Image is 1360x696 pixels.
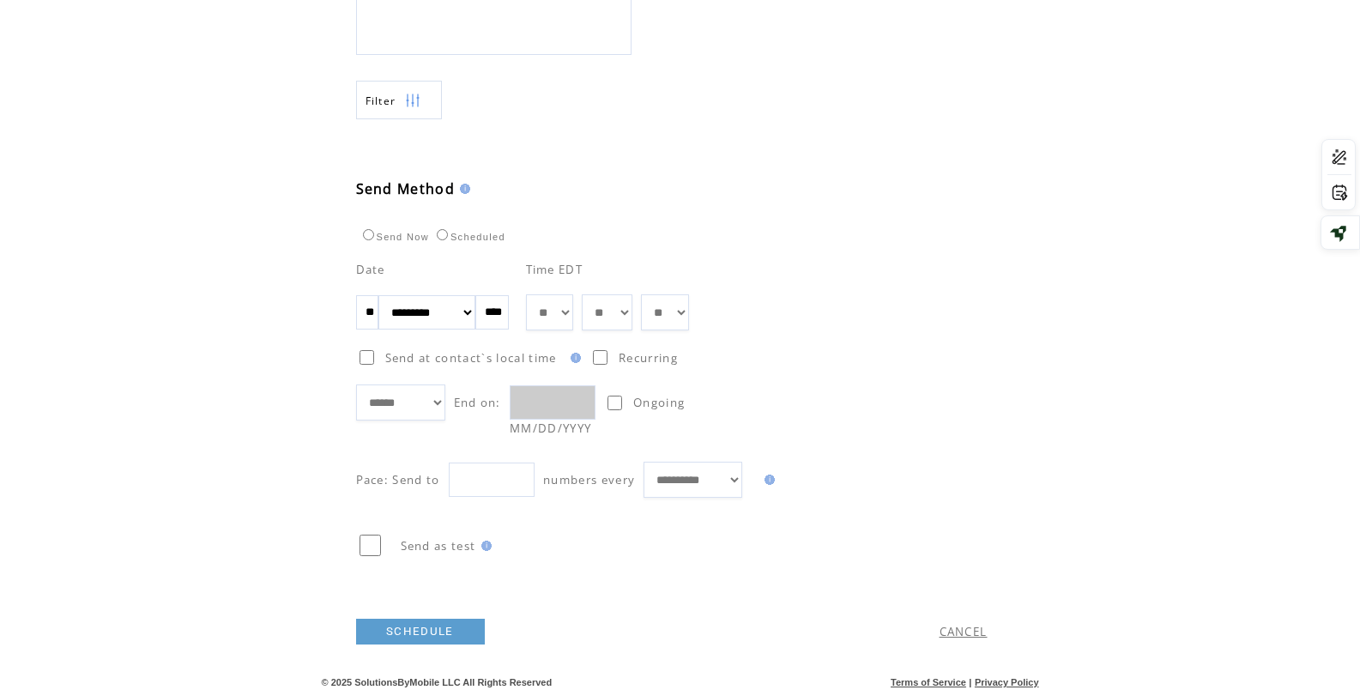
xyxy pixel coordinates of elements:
a: CANCEL [940,624,988,639]
label: Scheduled [432,232,505,242]
span: Send Method [356,179,456,198]
a: Terms of Service [891,677,966,687]
span: Pace: Send to [356,472,440,487]
a: SCHEDULE [356,619,485,645]
a: Privacy Policy [975,677,1039,687]
span: Show filters [366,94,396,108]
label: Send Now [359,232,429,242]
img: help.gif [759,475,775,485]
span: End on: [454,395,501,410]
img: help.gif [476,541,492,551]
span: © 2025 SolutionsByMobile LLC All Rights Reserved [322,677,553,687]
img: filters.png [405,82,420,120]
span: Ongoing [633,395,685,410]
span: Send at contact`s local time [385,350,557,366]
span: numbers every [543,472,635,487]
input: Scheduled [437,229,448,240]
span: Time EDT [526,262,583,277]
span: Send as test [401,538,476,554]
input: Send Now [363,229,374,240]
a: Filter [356,81,442,119]
img: help.gif [455,184,470,194]
img: help.gif [565,353,581,363]
span: | [969,677,971,687]
span: Recurring [619,350,678,366]
span: MM/DD/YYYY [510,421,591,436]
span: Date [356,262,385,277]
